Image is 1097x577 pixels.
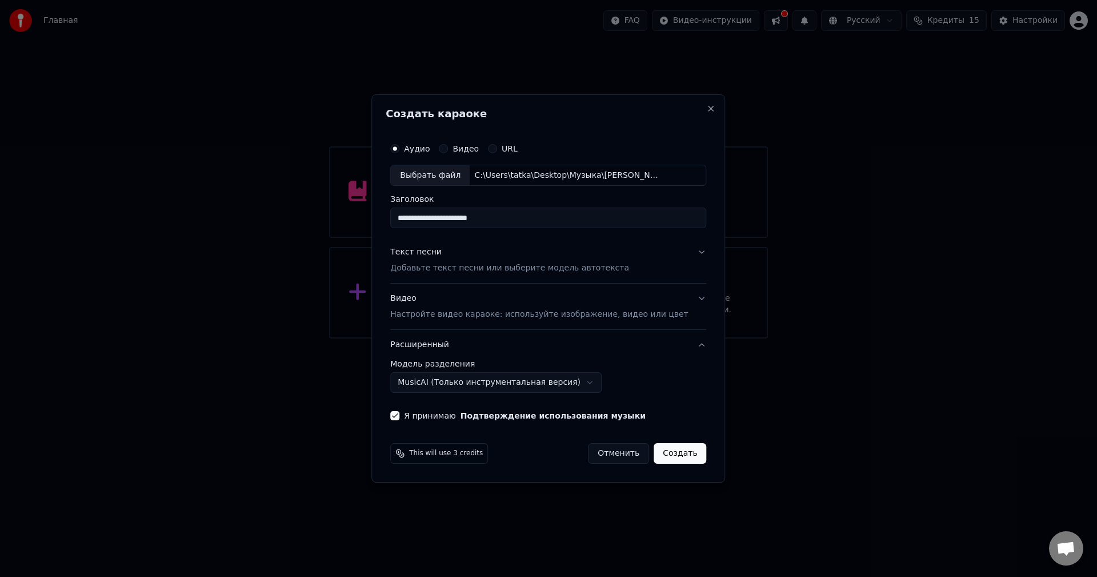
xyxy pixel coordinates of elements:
[404,412,646,420] label: Я принимаю
[390,196,706,204] label: Заголовок
[390,360,706,402] div: Расширенный
[391,165,470,186] div: Выбрать файл
[390,247,442,258] div: Текст песни
[390,263,629,274] p: Добавьте текст песни или выберите модель автотекста
[390,360,706,368] label: Модель разделения
[390,309,688,320] p: Настройте видео караоке: используйте изображение, видео или цвет
[470,170,664,181] div: C:\Users\tatka\Desktop\Музыка\[PERSON_NAME].mp3
[654,443,706,464] button: Создать
[390,330,706,360] button: Расширенный
[461,412,646,420] button: Я принимаю
[390,293,688,321] div: Видео
[390,284,706,330] button: ВидеоНастройте видео караоке: используйте изображение, видео или цвет
[386,109,711,119] h2: Создать караоке
[390,238,706,284] button: Текст песниДобавьте текст песни или выберите модель автотекста
[453,145,479,153] label: Видео
[404,145,430,153] label: Аудио
[502,145,518,153] label: URL
[588,443,649,464] button: Отменить
[409,449,483,458] span: This will use 3 credits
